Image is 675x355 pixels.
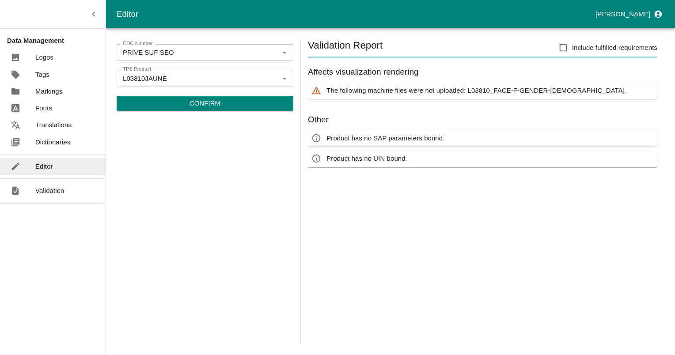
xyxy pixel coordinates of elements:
[35,162,53,171] p: Editor
[308,39,383,57] h5: Validation Report
[35,103,52,113] p: Fonts
[35,53,53,62] p: Logos
[35,120,72,130] p: Translations
[595,9,650,19] p: [PERSON_NAME]
[326,86,626,95] p: The following machine files were not uploaded: L03810_FACE-F-GENDER-[DEMOGRAPHIC_DATA].
[279,47,290,58] button: Open
[35,87,62,96] p: Markings
[308,113,657,126] h6: Other
[326,133,444,143] p: Product has no SAP parameters bound.
[35,186,64,196] p: Validation
[35,137,70,147] p: Dictionaries
[35,70,49,79] p: Tags
[308,65,657,79] h6: Affects visualization rendering
[592,7,664,22] button: profile
[117,96,293,111] button: Confirm
[190,98,220,108] p: Confirm
[279,72,290,84] button: Open
[123,40,153,47] label: CDC Number
[326,154,407,163] p: Product has no UIN bound.
[117,8,592,21] div: Editor
[7,36,106,45] p: Data Management
[572,43,657,53] span: Include fulfilled requirements
[123,66,151,73] label: TPS Product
